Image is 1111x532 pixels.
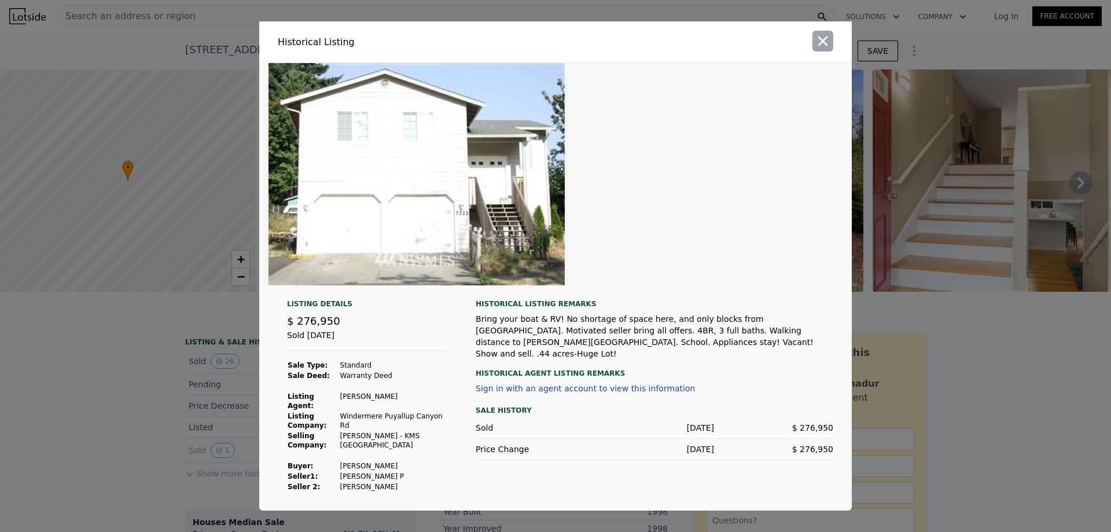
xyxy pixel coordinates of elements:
strong: Seller 2: [288,483,320,491]
td: Standard [340,360,448,370]
td: [PERSON_NAME] - KMS [GEOGRAPHIC_DATA] [340,431,448,450]
div: [DATE] [595,422,714,434]
td: [PERSON_NAME] [340,482,448,492]
div: Historical Agent Listing Remarks [476,359,833,378]
strong: Sale Deed: [288,372,330,380]
div: Historical Listing remarks [476,299,833,309]
span: $ 276,950 [792,445,833,454]
td: [PERSON_NAME] [340,391,448,411]
div: Price Change [476,443,595,455]
div: Sale History [476,403,833,417]
strong: Selling Company: [288,432,326,449]
button: Sign in with an agent account to view this information [476,384,695,393]
strong: Sale Type: [288,361,328,369]
span: $ 276,950 [792,423,833,432]
td: Warranty Deed [340,370,448,381]
div: Historical Listing [278,35,551,49]
strong: Listing Company: [288,412,326,430]
td: Windermere Puyallup Canyon Rd [340,411,448,431]
div: Bring your boat & RV! No shortage of space here, and only blocks from [GEOGRAPHIC_DATA]. Motivate... [476,313,833,359]
strong: Listing Agent: [288,392,314,410]
div: [DATE] [595,443,714,455]
td: [PERSON_NAME] [340,461,448,471]
img: Property Img [268,63,565,285]
td: [PERSON_NAME] P [340,471,448,482]
div: Listing Details [287,299,448,313]
strong: Seller 1 : [288,472,318,480]
strong: Buyer : [288,462,313,470]
div: Sold [476,422,595,434]
span: $ 276,950 [287,315,340,327]
div: Sold [DATE] [287,329,448,351]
